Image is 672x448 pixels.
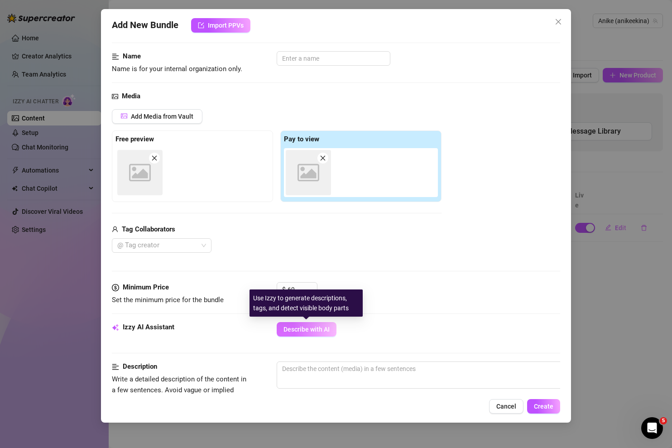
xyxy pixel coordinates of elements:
iframe: Intercom live chat [641,417,663,439]
span: Name is for your internal organization only. [112,65,242,73]
button: Cancel [489,399,523,414]
strong: Tag Collaborators [122,225,175,233]
button: Import PPVs [191,18,250,33]
strong: Izzy AI Assistant [123,323,174,331]
span: dollar [112,282,119,293]
span: user [112,224,118,235]
span: close [555,18,562,25]
span: close [320,155,326,161]
button: Describe with AI [277,322,336,337]
strong: Pay to view [284,135,319,143]
button: Add Media from Vault [112,109,202,124]
span: picture [112,91,118,102]
span: Import PPVs [208,22,244,29]
strong: Name [123,52,141,60]
div: Use Izzy to generate descriptions, tags, and detect visible body parts [250,289,363,317]
strong: Minimum Price [123,283,169,291]
span: Cancel [496,403,516,410]
span: Describe with AI [283,326,330,333]
span: import [198,22,204,29]
span: Close [551,18,566,25]
span: Add New Bundle [112,18,178,33]
input: Enter a name [277,51,390,66]
button: Create [527,399,560,414]
span: align-left [112,361,119,372]
strong: Description [123,362,157,371]
strong: Free preview [115,135,154,143]
span: picture [121,113,127,119]
span: align-left [112,51,119,62]
span: Create [534,403,553,410]
span: Add Media from Vault [131,113,193,120]
span: Write a detailed description of the content in a few sentences. Avoid vague or implied descriptio... [112,375,247,426]
button: Close [551,14,566,29]
span: Set the minimum price for the bundle [112,296,224,304]
span: 5 [660,417,667,424]
span: close [151,155,158,161]
strong: Media [122,92,140,100]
